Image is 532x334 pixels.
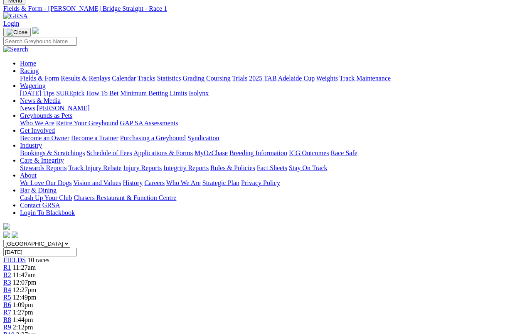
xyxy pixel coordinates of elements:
[20,97,61,104] a: News & Media
[340,75,391,82] a: Track Maintenance
[3,309,11,316] a: R7
[20,60,36,67] a: Home
[20,209,75,216] a: Login To Blackbook
[3,301,11,308] a: R6
[73,179,121,186] a: Vision and Values
[3,232,10,238] img: facebook.svg
[13,286,37,293] span: 12:27pm
[20,134,529,142] div: Get Involved
[3,271,11,278] a: R2
[3,286,11,293] a: R4
[3,223,10,230] img: logo-grsa-white.png
[7,29,27,36] img: Close
[13,279,37,286] span: 12:07pm
[112,75,136,82] a: Calendar
[13,294,37,301] span: 12:49pm
[20,112,72,119] a: Greyhounds as Pets
[20,67,39,74] a: Racing
[3,20,19,27] a: Login
[249,75,315,82] a: 2025 TAB Adelaide Cup
[68,164,121,171] a: Track Injury Rebate
[13,324,33,331] span: 2:12pm
[20,90,54,97] a: [DATE] Tips
[123,179,143,186] a: History
[206,75,231,82] a: Coursing
[3,294,11,301] a: R5
[289,149,329,156] a: ICG Outcomes
[56,90,84,97] a: SUREpick
[3,46,28,53] img: Search
[289,164,327,171] a: Stay On Track
[316,75,338,82] a: Weights
[20,194,529,202] div: Bar & Dining
[183,75,204,82] a: Grading
[3,264,11,271] a: R1
[120,119,178,127] a: GAP SA Assessments
[20,149,529,157] div: Industry
[163,164,209,171] a: Integrity Reports
[13,309,33,316] span: 1:27pm
[138,75,155,82] a: Tracks
[330,149,357,156] a: Race Safe
[86,90,119,97] a: How To Bet
[166,179,201,186] a: Who We Are
[3,316,11,323] span: R8
[157,75,181,82] a: Statistics
[20,179,529,187] div: About
[3,279,11,286] a: R3
[37,105,89,112] a: [PERSON_NAME]
[202,179,239,186] a: Strategic Plan
[20,172,37,179] a: About
[20,82,46,89] a: Wagering
[86,149,132,156] a: Schedule of Fees
[13,301,33,308] span: 1:09pm
[32,27,39,34] img: logo-grsa-white.png
[61,75,110,82] a: Results & Replays
[3,12,28,20] img: GRSA
[20,157,64,164] a: Care & Integrity
[210,164,255,171] a: Rules & Policies
[3,37,77,46] input: Search
[3,324,11,331] a: R9
[27,256,49,263] span: 10 races
[20,75,59,82] a: Fields & Form
[123,164,162,171] a: Injury Reports
[13,264,36,271] span: 11:27am
[120,90,187,97] a: Minimum Betting Limits
[144,179,165,186] a: Careers
[3,28,31,37] button: Toggle navigation
[229,149,287,156] a: Breeding Information
[241,179,280,186] a: Privacy Policy
[257,164,287,171] a: Fact Sheets
[20,75,529,82] div: Racing
[20,127,55,134] a: Get Involved
[71,134,118,141] a: Become a Trainer
[20,119,529,127] div: Greyhounds as Pets
[3,248,77,256] input: Select date
[20,164,66,171] a: Stewards Reports
[13,271,36,278] span: 11:47am
[20,90,529,97] div: Wagering
[20,105,529,112] div: News & Media
[3,5,529,12] a: Fields & Form - [PERSON_NAME] Bridge Straight - Race 1
[12,232,18,238] img: twitter.svg
[232,75,247,82] a: Trials
[20,164,529,172] div: Care & Integrity
[187,134,219,141] a: Syndication
[3,256,26,263] a: FIELDS
[20,149,85,156] a: Bookings & Scratchings
[20,105,35,112] a: News
[120,134,186,141] a: Purchasing a Greyhound
[20,142,42,149] a: Industry
[20,134,69,141] a: Become an Owner
[13,316,33,323] span: 1:44pm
